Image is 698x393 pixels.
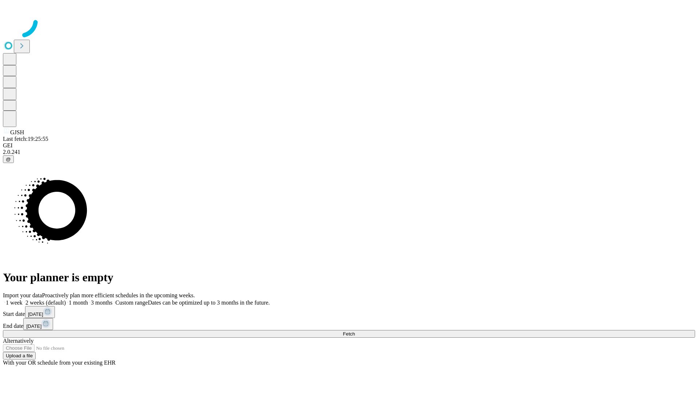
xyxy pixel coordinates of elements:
[3,306,695,318] div: Start date
[115,299,148,306] span: Custom range
[26,323,41,329] span: [DATE]
[3,318,695,330] div: End date
[10,129,24,135] span: GJSH
[3,292,42,298] span: Import your data
[25,306,55,318] button: [DATE]
[3,149,695,155] div: 2.0.241
[25,299,66,306] span: 2 weeks (default)
[28,311,43,317] span: [DATE]
[3,136,48,142] span: Last fetch: 19:25:55
[6,299,23,306] span: 1 week
[6,156,11,162] span: @
[148,299,270,306] span: Dates can be optimized up to 3 months in the future.
[3,271,695,284] h1: Your planner is empty
[23,318,53,330] button: [DATE]
[3,360,116,366] span: With your OR schedule from your existing EHR
[3,352,36,360] button: Upload a file
[91,299,112,306] span: 3 months
[3,330,695,338] button: Fetch
[343,331,355,337] span: Fetch
[69,299,88,306] span: 1 month
[3,142,695,149] div: GEI
[42,292,195,298] span: Proactively plan more efficient schedules in the upcoming weeks.
[3,155,14,163] button: @
[3,338,33,344] span: Alternatively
